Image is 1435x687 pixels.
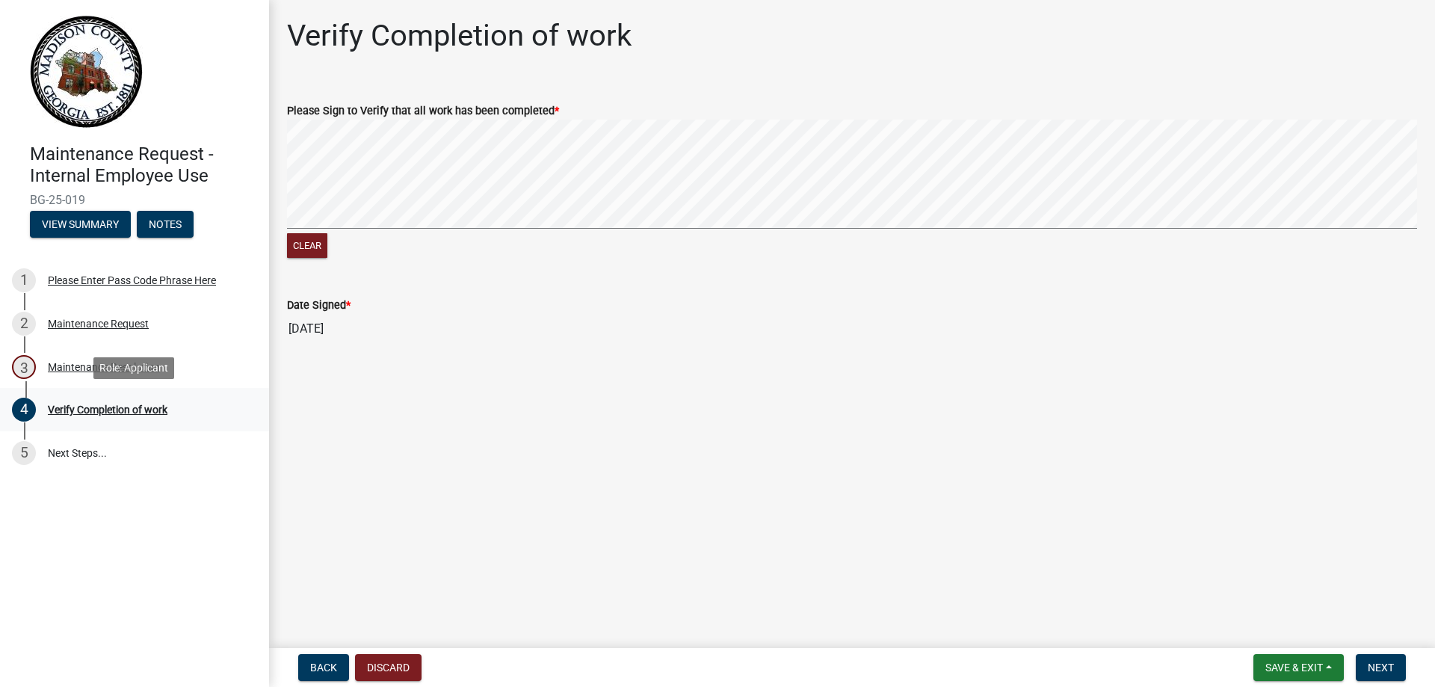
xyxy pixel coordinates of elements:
[137,219,194,231] wm-modal-confirm: Notes
[287,301,351,311] label: Date Signed
[1356,654,1406,681] button: Next
[1368,662,1394,674] span: Next
[30,211,131,238] button: View Summary
[30,219,131,231] wm-modal-confirm: Summary
[30,144,257,187] h4: Maintenance Request - Internal Employee Use
[1265,662,1323,674] span: Save & Exit
[298,654,349,681] button: Back
[310,662,337,674] span: Back
[48,318,149,329] div: Maintenance Request
[355,654,422,681] button: Discard
[12,312,36,336] div: 2
[287,106,559,117] label: Please Sign to Verify that all work has been completed
[287,233,327,258] button: Clear
[48,404,167,415] div: Verify Completion of work
[1253,654,1344,681] button: Save & Exit
[12,268,36,292] div: 1
[12,441,36,465] div: 5
[287,18,632,54] h1: Verify Completion of work
[30,16,143,128] img: Madison County, Georgia
[137,211,194,238] button: Notes
[48,275,216,286] div: Please Enter Pass Code Phrase Here
[48,362,160,372] div: Maintenance Resolution
[30,193,239,207] span: BG-25-019
[12,398,36,422] div: 4
[12,355,36,379] div: 3
[93,357,174,379] div: Role: Applicant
